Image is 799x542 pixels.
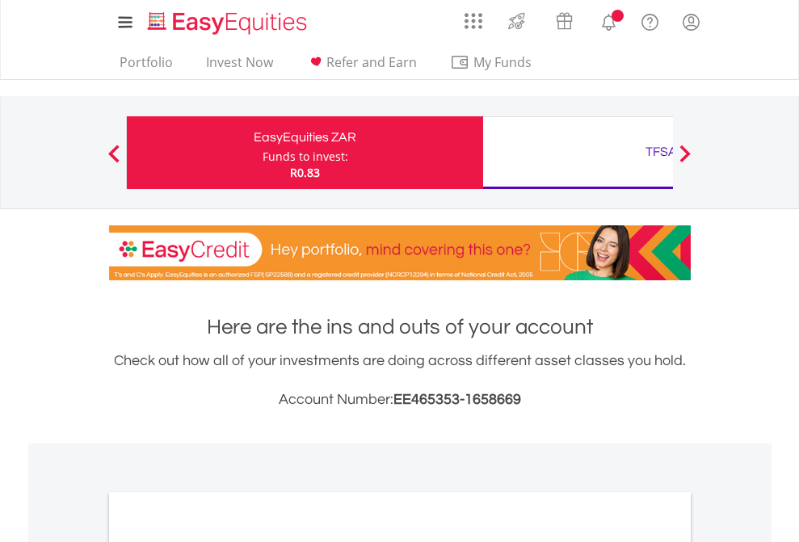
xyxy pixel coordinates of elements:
img: grid-menu-icon.svg [465,12,482,30]
img: thrive-v2.svg [503,8,530,34]
img: EasyCredit Promotion Banner [109,225,691,280]
h1: Here are the ins and outs of your account [109,313,691,342]
div: Funds to invest: [263,149,348,165]
a: Portfolio [113,54,179,79]
span: R0.83 [290,165,320,180]
a: Invest Now [200,54,280,79]
a: Notifications [588,4,629,36]
div: EasyEquities ZAR [137,126,473,149]
span: EE465353-1658669 [393,392,521,407]
button: Next [669,153,701,169]
a: FAQ's and Support [629,4,671,36]
img: vouchers-v2.svg [551,8,578,34]
img: EasyEquities_Logo.png [145,10,313,36]
a: Vouchers [540,4,588,34]
a: Refer and Earn [300,54,423,79]
span: My Funds [450,52,556,73]
h3: Account Number: [109,389,691,411]
a: AppsGrid [454,4,493,30]
a: Home page [141,4,313,36]
button: Previous [98,153,130,169]
a: My Profile [671,4,712,40]
div: Check out how all of your investments are doing across different asset classes you hold. [109,350,691,411]
span: Refer and Earn [326,53,417,71]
